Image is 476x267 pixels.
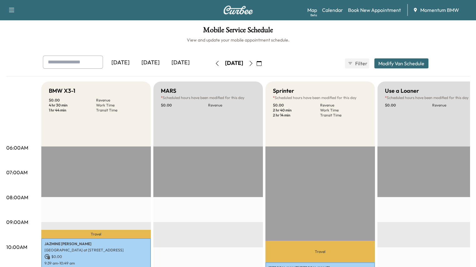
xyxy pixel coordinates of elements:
[44,241,148,246] p: JAZMINE [PERSON_NAME]
[420,6,459,14] span: Momentum BMW
[355,60,366,67] span: Filter
[6,144,28,151] p: 06:00AM
[96,108,143,113] p: Transit Time
[96,103,143,108] p: Work Time
[6,169,28,176] p: 07:00AM
[320,108,367,113] p: Work Time
[49,103,96,108] p: 4 hr 30 min
[41,230,151,238] p: Travel
[273,108,320,113] p: 2 hr 40 min
[105,56,136,70] div: [DATE]
[265,241,375,262] p: Travel
[96,98,143,103] p: Revenue
[6,218,28,226] p: 09:00AM
[44,248,148,253] p: [GEOGRAPHIC_DATA] at [STREET_ADDRESS]
[223,6,253,14] img: Curbee Logo
[320,113,367,118] p: Transit Time
[385,103,432,108] p: $ 0.00
[208,103,255,108] p: Revenue
[320,103,367,108] p: Revenue
[345,58,369,68] button: Filter
[385,87,419,95] h5: Use a Loaner
[49,87,75,95] h5: BMW X3-1
[166,56,196,70] div: [DATE]
[136,56,166,70] div: [DATE]
[273,113,320,118] p: 2 hr 14 min
[161,95,255,100] p: Scheduled hours have been modified for this day
[273,87,294,95] h5: Sprinter
[161,87,176,95] h5: MARS
[273,95,367,100] p: Scheduled hours have been modified for this day
[161,103,208,108] p: $ 0.00
[374,58,428,68] button: Modify Van Schedule
[6,37,470,43] h6: View and update your mobile appointment schedule.
[44,261,148,266] p: 9:39 am - 10:49 am
[348,6,401,14] a: Book New Appointment
[49,108,96,113] p: 1 hr 44 min
[6,26,470,37] h1: Mobile Service Schedule
[6,194,28,201] p: 08:00AM
[310,13,317,17] div: Beta
[6,243,27,251] p: 10:00AM
[44,254,148,260] p: $ 0.00
[49,98,96,103] p: $ 0.00
[273,103,320,108] p: $ 0.00
[225,59,243,67] div: [DATE]
[307,6,317,14] a: MapBeta
[322,6,343,14] a: Calendar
